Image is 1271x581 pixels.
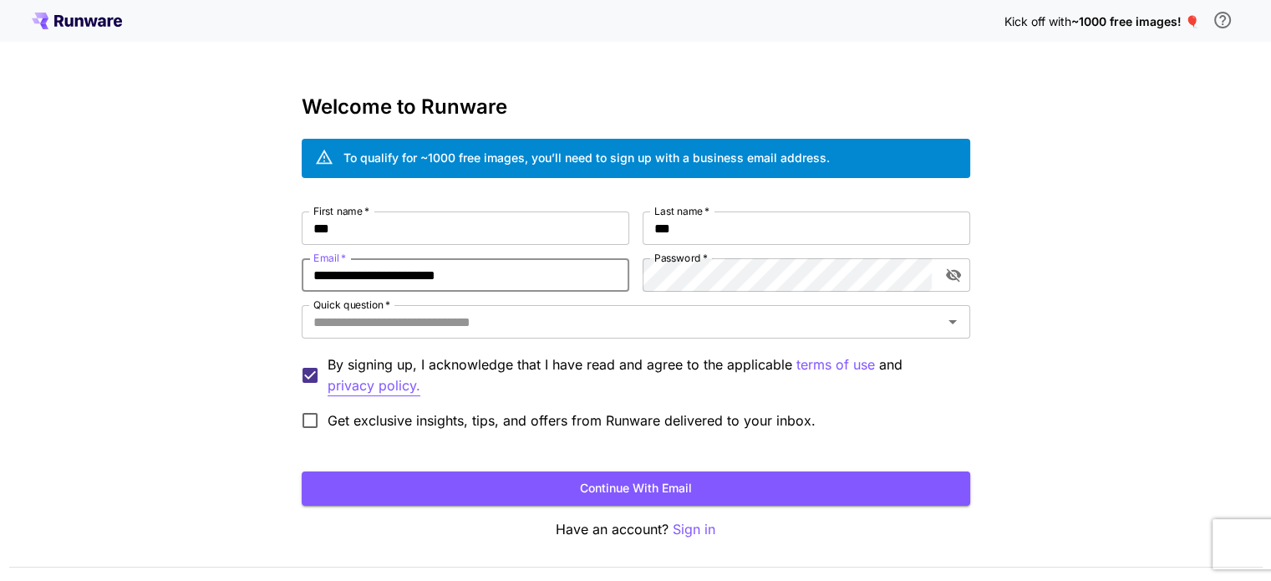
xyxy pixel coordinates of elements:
[302,95,970,119] h3: Welcome to Runware
[343,149,830,166] div: To qualify for ~1000 free images, you’ll need to sign up with a business email address.
[941,310,964,334] button: Open
[796,354,875,375] p: terms of use
[796,354,875,375] button: By signing up, I acknowledge that I have read and agree to the applicable and privacy policy.
[302,519,970,540] p: Have an account?
[328,375,420,396] p: privacy policy.
[328,410,816,431] span: Get exclusive insights, tips, and offers from Runware delivered to your inbox.
[938,260,969,290] button: toggle password visibility
[654,251,708,265] label: Password
[313,251,346,265] label: Email
[673,519,715,540] button: Sign in
[328,354,957,396] p: By signing up, I acknowledge that I have read and agree to the applicable and
[328,375,420,396] button: By signing up, I acknowledge that I have read and agree to the applicable terms of use and
[302,471,970,506] button: Continue with email
[654,204,709,218] label: Last name
[313,204,369,218] label: First name
[1206,3,1239,37] button: In order to qualify for free credit, you need to sign up with a business email address and click ...
[313,298,390,312] label: Quick question
[1071,14,1199,28] span: ~1000 free images! 🎈
[1004,14,1071,28] span: Kick off with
